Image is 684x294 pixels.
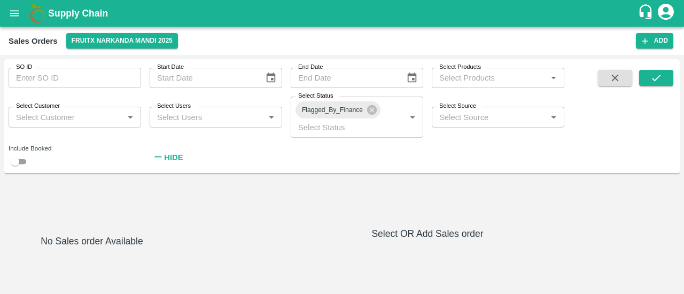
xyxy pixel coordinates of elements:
div: Include Booked [9,144,141,153]
label: End Date [298,63,323,71]
button: Choose date [261,68,281,88]
div: Sales Orders [9,34,58,48]
label: Select Status [298,92,333,100]
button: Hide [150,148,186,166]
button: Choose date [402,68,422,88]
input: Enter SO ID [9,68,141,88]
label: Start Date [157,63,184,71]
button: open drawer [2,1,27,26]
button: Open [547,71,561,85]
button: Open [406,110,419,124]
input: Select Products [435,71,543,85]
input: Select Status [294,120,388,134]
button: Select DC [66,33,178,49]
input: Start Date [150,68,256,88]
button: Open [265,110,278,124]
a: Supply Chain [48,6,638,21]
button: Open [547,110,561,124]
label: SO ID [16,63,32,71]
div: customer-support [638,4,656,23]
label: Select Products [439,63,481,71]
button: Open [123,110,137,124]
div: Flagged_By_Finance [296,101,380,118]
button: Add [636,33,673,49]
h6: No Sales order Available [41,234,143,285]
input: Select Customer [12,110,120,124]
label: Select Users [157,102,191,110]
input: Select Users [153,110,261,124]
img: logo [27,3,48,24]
span: Flagged_By_Finance [296,105,369,116]
label: Select Source [439,102,476,110]
strong: Hide [164,153,183,162]
input: Select Source [435,110,543,124]
label: Select Customer [16,102,60,110]
b: Supply Chain [48,8,108,19]
div: account of current user [656,2,675,25]
h6: Select OR Add Sales order [180,226,675,241]
input: End Date [291,68,398,88]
